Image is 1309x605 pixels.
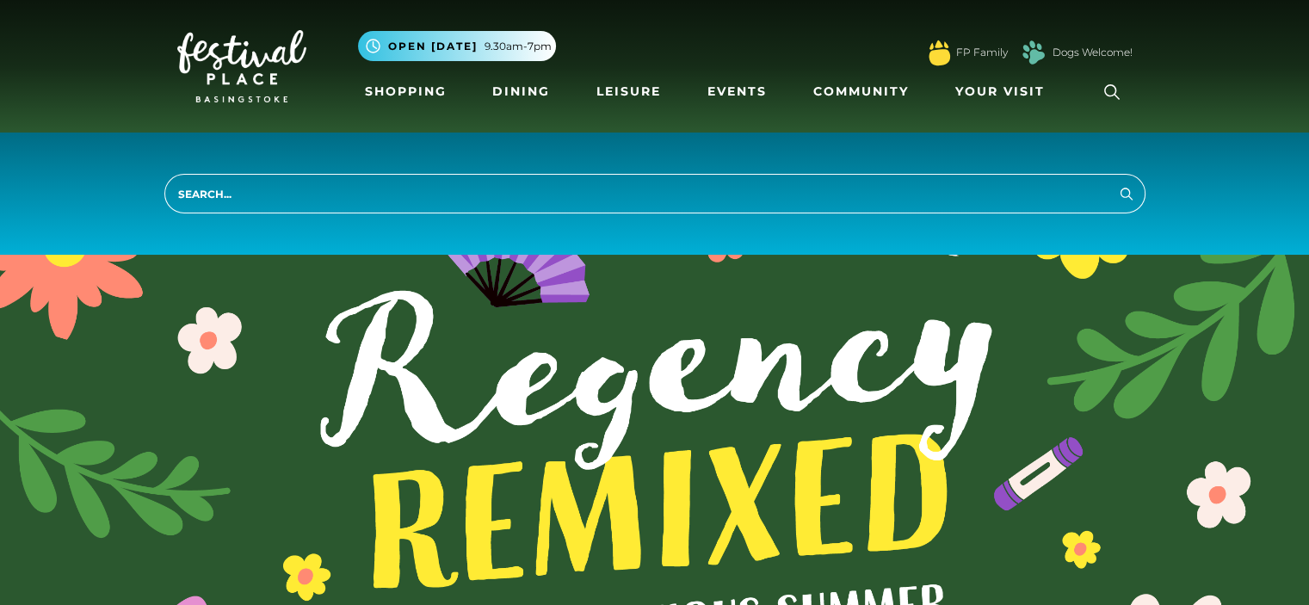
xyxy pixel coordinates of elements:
a: Leisure [590,76,668,108]
span: Open [DATE] [388,39,478,54]
a: Dogs Welcome! [1053,45,1133,60]
input: Search... [164,174,1145,213]
button: Open [DATE] 9.30am-7pm [358,31,556,61]
a: Shopping [358,76,454,108]
a: Your Visit [948,76,1060,108]
img: Festival Place Logo [177,30,306,102]
span: 9.30am-7pm [485,39,552,54]
span: Your Visit [955,83,1045,101]
a: Dining [485,76,557,108]
a: Community [806,76,916,108]
a: FP Family [956,45,1008,60]
a: Events [701,76,774,108]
